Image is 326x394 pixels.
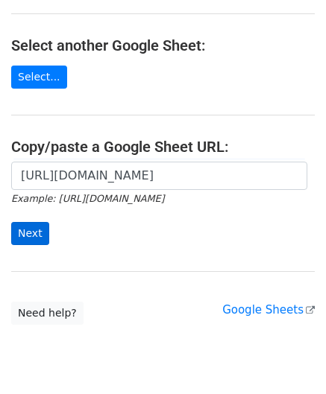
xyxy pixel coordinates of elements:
a: Select... [11,66,67,89]
small: Example: [URL][DOMAIN_NAME] [11,193,164,204]
h4: Copy/paste a Google Sheet URL: [11,138,315,156]
a: Google Sheets [222,303,315,317]
input: Next [11,222,49,245]
h4: Select another Google Sheet: [11,36,315,54]
input: Paste your Google Sheet URL here [11,162,307,190]
a: Need help? [11,302,84,325]
iframe: Chat Widget [251,322,326,394]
